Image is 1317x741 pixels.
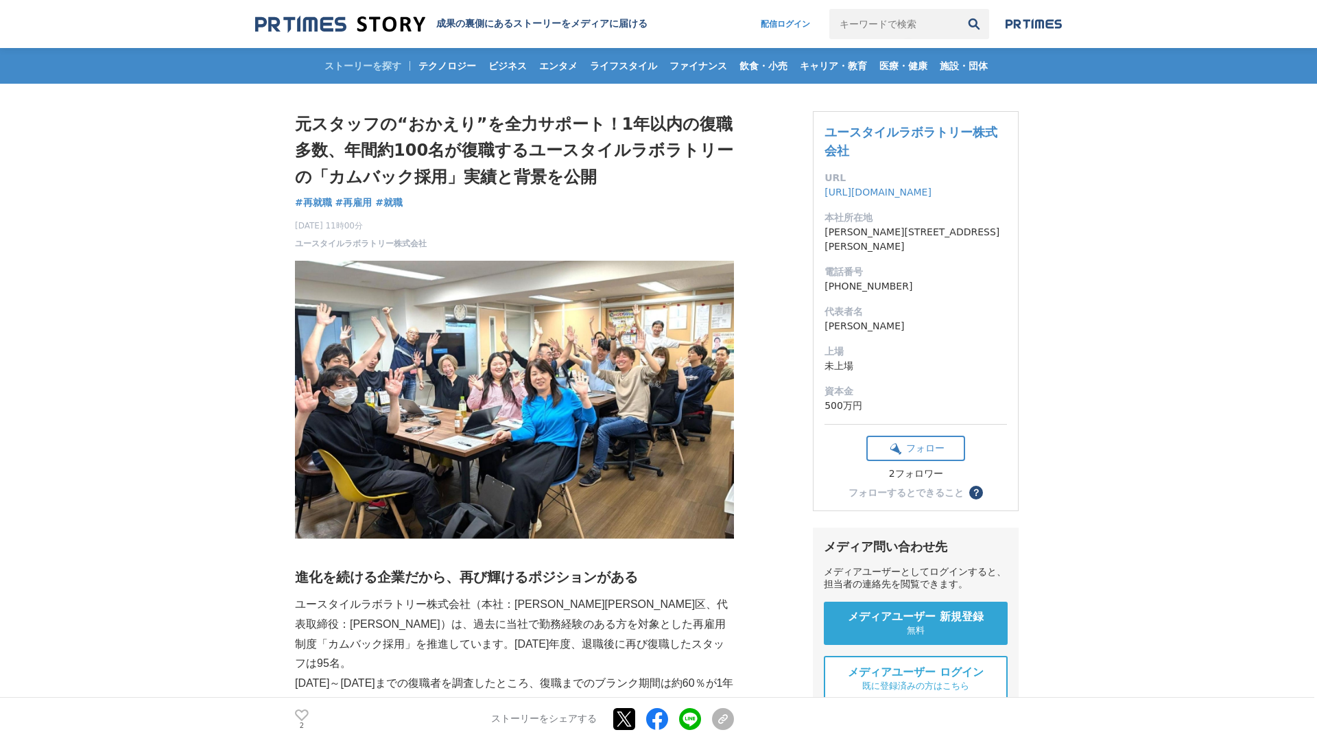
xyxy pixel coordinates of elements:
img: thumbnail_5e65eb70-7254-11f0-ad75-a15d8acbbc29.jpg [295,261,734,539]
dt: 上場 [824,344,1007,359]
dt: 電話番号 [824,265,1007,279]
span: #再雇用 [335,196,372,209]
span: 無料 [907,624,925,637]
span: メディアユーザー 新規登録 [848,610,984,624]
span: #就職 [375,196,403,209]
button: 検索 [959,9,989,39]
dt: URL [824,171,1007,185]
p: [DATE]～[DATE]までの復職者を調査したところ、復職までのブランク期間は約60％が1年以内でした。 [295,674,734,714]
div: フォローするとできること [849,488,964,497]
a: ライフスタイル [584,48,663,84]
a: ビジネス [483,48,532,84]
span: テクノロジー [413,60,482,72]
a: メディアユーザー 新規登録 無料 [824,602,1008,645]
span: 既に登録済みの方はこちら [862,680,969,692]
input: キーワードで検索 [829,9,959,39]
span: 飲食・小売 [734,60,793,72]
span: ライフスタイル [584,60,663,72]
span: エンタメ [534,60,583,72]
img: prtimes [1006,19,1062,30]
dd: [PERSON_NAME] [824,319,1007,333]
div: メディアユーザーとしてログインすると、担当者の連絡先を閲覧できます。 [824,566,1008,591]
a: ファイナンス [664,48,733,84]
a: #再雇用 [335,196,372,210]
a: ユースタイルラボラトリー株式会社 [295,237,427,250]
a: エンタメ [534,48,583,84]
a: メディアユーザー ログイン 既に登録済みの方はこちら [824,656,1008,702]
a: キャリア・教育 [794,48,873,84]
dd: [PERSON_NAME][STREET_ADDRESS][PERSON_NAME] [824,225,1007,254]
a: #就職 [375,196,403,210]
span: メディアユーザー ログイン [848,666,984,680]
dd: 500万円 [824,399,1007,413]
h2: 進化を続ける企業だから、再び輝けるポジションがある [295,566,734,588]
h1: 元スタッフの“おかえり”を全力サポート！1年以内の復職多数、年間約100名が復職するユースタイルラボラトリーの「カムバック採用」実績と背景を公開 [295,111,734,190]
a: ユースタイルラボラトリー株式会社 [824,125,997,158]
p: ユースタイルラボラトリー株式会社（本社：[PERSON_NAME][PERSON_NAME]区、代表取締役：[PERSON_NAME]）は、過去に当社で勤務経験のある方を対象とした再雇用制度「カ... [295,595,734,674]
span: ファイナンス [664,60,733,72]
a: 飲食・小売 [734,48,793,84]
span: キャリア・教育 [794,60,873,72]
p: ストーリーをシェアする [491,714,597,726]
span: [DATE] 11時00分 [295,220,427,232]
a: 配信ログイン [747,9,824,39]
span: 医療・健康 [874,60,933,72]
span: #再就職 [295,196,332,209]
a: 施設・団体 [934,48,993,84]
span: ビジネス [483,60,532,72]
div: メディア問い合わせ先 [824,539,1008,555]
dt: 本社所在地 [824,211,1007,225]
button: ？ [969,486,983,499]
a: テクノロジー [413,48,482,84]
p: 2 [295,722,309,729]
dt: 代表者名 [824,305,1007,319]
button: フォロー [866,436,965,461]
span: ？ [971,488,981,497]
dt: 資本金 [824,384,1007,399]
dd: 未上場 [824,359,1007,373]
a: 成果の裏側にあるストーリーをメディアに届ける 成果の裏側にあるストーリーをメディアに届ける [255,15,648,34]
img: 成果の裏側にあるストーリーをメディアに届ける [255,15,425,34]
a: 医療・健康 [874,48,933,84]
div: 2フォロワー [866,468,965,480]
span: 施設・団体 [934,60,993,72]
h2: 成果の裏側にあるストーリーをメディアに届ける [436,18,648,30]
a: #再就職 [295,196,332,210]
dd: [PHONE_NUMBER] [824,279,1007,294]
a: [URL][DOMAIN_NAME] [824,187,932,198]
